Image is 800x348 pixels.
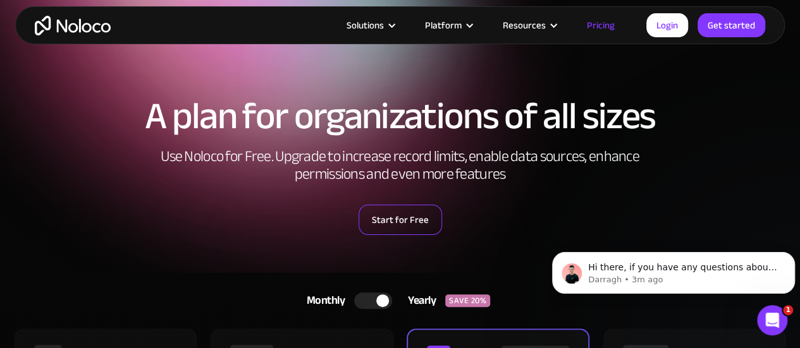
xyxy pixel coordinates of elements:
[409,17,487,33] div: Platform
[425,17,462,33] div: Platform
[359,205,442,235] a: Start for Free
[347,17,384,33] div: Solutions
[13,97,787,135] h1: A plan for organizations of all sizes
[331,17,409,33] div: Solutions
[291,291,355,310] div: Monthly
[783,305,793,315] span: 1
[487,17,571,33] div: Resources
[757,305,787,335] iframe: Intercom live chat
[35,16,111,35] a: home
[503,17,546,33] div: Resources
[646,13,688,37] a: Login
[445,294,490,307] div: SAVE 20%
[547,225,800,314] iframe: Intercom notifications message
[147,148,653,183] h2: Use Noloco for Free. Upgrade to increase record limits, enable data sources, enhance permissions ...
[571,17,631,33] a: Pricing
[392,291,445,310] div: Yearly
[698,13,765,37] a: Get started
